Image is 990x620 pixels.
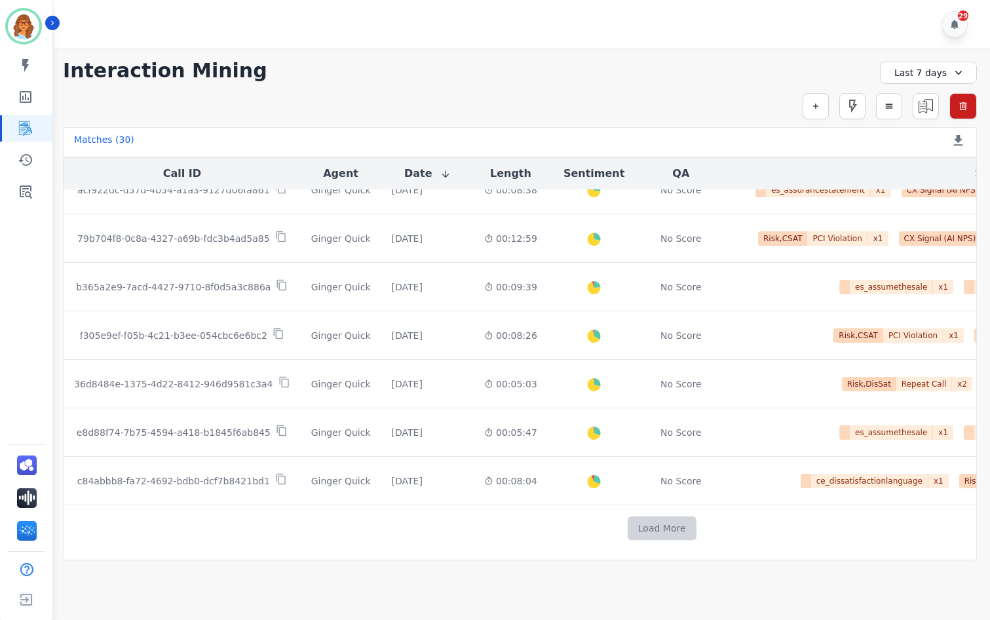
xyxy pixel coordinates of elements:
p: c84abbb8-fa72-4692-bdb0-dcf7b8421bd1 [77,475,270,488]
span: PCI Violation [807,231,867,246]
div: [DATE] [392,329,423,342]
span: Risk,DisSat [842,377,896,391]
div: [DATE] [392,475,423,488]
div: 29 [958,10,968,21]
div: Last 7 days [880,62,977,84]
div: 00:12:59 [484,232,537,245]
div: No Score [660,378,702,391]
img: Bordered avatar [8,10,39,42]
span: es_assurancestatement [766,183,871,197]
span: PCI Violation [883,328,943,343]
div: [DATE] [392,281,423,294]
div: Ginger Quick [311,281,371,294]
div: Ginger Quick [311,475,371,488]
button: Agent [323,166,358,182]
span: x 1 [943,328,964,343]
div: Ginger Quick [311,329,371,342]
span: es_assumethesale [850,425,933,440]
div: Ginger Quick [311,426,371,439]
div: 00:08:38 [484,184,537,197]
div: No Score [660,475,702,488]
button: QA [672,166,689,182]
button: Date [404,166,451,182]
span: x 1 [871,183,891,197]
div: No Score [660,232,702,245]
div: Ginger Quick [311,184,371,197]
span: ce_dissatisfactionlanguage [811,474,928,488]
span: Repeat Call [896,377,952,391]
p: f305e9ef-f05b-4c21-b3ee-054cbc6e6bc2 [80,329,267,342]
div: 00:08:26 [484,329,537,342]
div: [DATE] [392,232,423,245]
h1: Interaction Mining [63,59,267,83]
p: 36d8484e-1375-4d22-8412-946d9581c3a4 [74,378,273,391]
p: 79b704f8-0c8a-4327-a69b-fdc3b4ad5a85 [77,232,269,245]
div: No Score [660,426,702,439]
span: Risk,CSAT [758,231,808,246]
span: es_assumethesale [850,280,933,294]
div: 00:05:03 [484,378,537,391]
button: Sentiment [563,166,624,182]
p: e8d88f74-7b75-4594-a418-b1845f6ab845 [77,426,271,439]
div: [DATE] [392,426,423,439]
div: [DATE] [392,184,423,197]
div: [DATE] [392,378,423,391]
span: Risk,CSAT [833,328,883,343]
div: 00:05:47 [484,426,537,439]
span: x 1 [928,474,949,488]
button: Call ID [163,166,201,182]
div: Matches ( 30 ) [74,133,134,151]
span: x 1 [933,280,953,294]
button: Length [490,166,531,182]
div: 00:08:04 [484,475,537,488]
div: Ginger Quick [311,378,371,391]
p: b365a2e9-7acd-4427-9710-8f0d5a3c886a [76,281,271,294]
div: No Score [660,184,702,197]
div: 00:09:39 [484,281,537,294]
p: acf922dc-d57d-4b54-a1a3-9127d06fa861 [77,184,269,197]
div: No Score [660,281,702,294]
span: x 2 [952,377,972,391]
button: Load More [628,516,696,540]
span: x 1 [933,425,953,440]
div: Ginger Quick [311,232,371,245]
span: x 1 [868,231,888,246]
div: No Score [660,329,702,342]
